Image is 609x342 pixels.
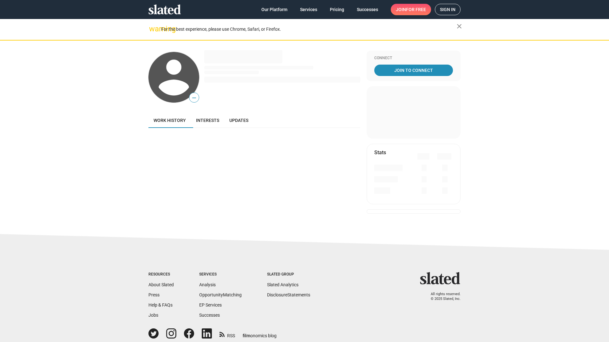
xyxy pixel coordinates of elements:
a: Analysis [199,282,216,287]
div: Slated Group [267,272,310,277]
a: RSS [219,329,235,339]
a: DisclosureStatements [267,292,310,297]
span: for free [406,4,426,15]
a: Updates [224,113,253,128]
span: Our Platform [261,4,287,15]
a: Work history [148,113,191,128]
span: Pricing [330,4,344,15]
a: Sign in [435,4,461,15]
div: Services [199,272,242,277]
span: Join [396,4,426,15]
a: Successes [352,4,383,15]
a: Interests [191,113,224,128]
a: OpportunityMatching [199,292,242,297]
a: EP Services [199,302,222,307]
span: Join To Connect [376,65,452,76]
mat-icon: close [455,22,463,30]
div: Connect [374,56,453,61]
span: Interests [196,118,219,123]
span: Work history [154,118,186,123]
a: Successes [199,313,220,318]
span: — [189,94,199,102]
a: Join To Connect [374,65,453,76]
a: Press [148,292,160,297]
a: filmonomics blog [243,328,277,339]
a: Services [295,4,322,15]
mat-card-title: Stats [374,149,386,156]
div: For the best experience, please use Chrome, Safari, or Firefox. [161,25,457,34]
span: Updates [229,118,248,123]
a: Joinfor free [391,4,431,15]
span: Successes [357,4,378,15]
span: Services [300,4,317,15]
mat-icon: warning [149,25,157,33]
span: Sign in [440,4,455,15]
a: Help & FAQs [148,302,173,307]
a: Our Platform [256,4,292,15]
div: Resources [148,272,174,277]
a: Pricing [325,4,349,15]
span: film [243,333,250,338]
a: Slated Analytics [267,282,298,287]
p: All rights reserved. © 2025 Slated, Inc. [424,292,461,301]
a: Jobs [148,313,158,318]
a: About Slated [148,282,174,287]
